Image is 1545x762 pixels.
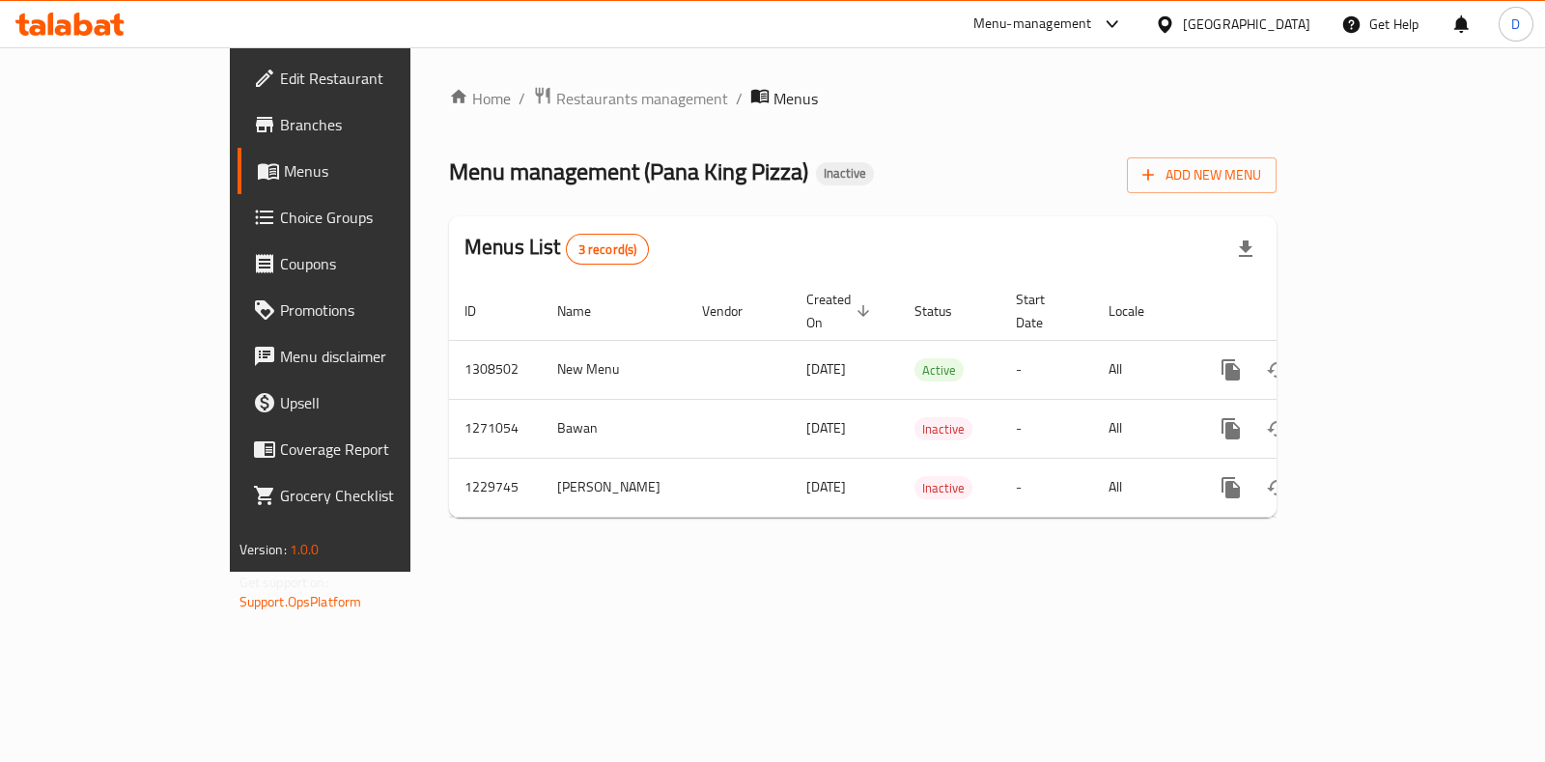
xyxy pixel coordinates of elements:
span: Restaurants management [556,87,728,110]
a: Coverage Report [238,426,488,472]
th: Actions [1193,282,1409,341]
a: Restaurants management [533,86,728,111]
span: Edit Restaurant [280,67,472,90]
div: Export file [1222,226,1269,272]
td: - [1000,458,1093,517]
a: Coupons [238,240,488,287]
span: Branches [280,113,472,136]
span: Coupons [280,252,472,275]
button: Change Status [1254,347,1301,393]
span: D [1511,14,1520,35]
span: Locale [1109,299,1169,323]
span: Get support on: [239,570,328,595]
span: Add New Menu [1142,163,1261,187]
button: more [1208,406,1254,452]
span: Status [914,299,977,323]
a: Edit Restaurant [238,55,488,101]
span: [DATE] [806,356,846,381]
nav: breadcrumb [449,86,1277,111]
span: 1.0.0 [290,537,320,562]
li: / [519,87,525,110]
li: / [736,87,743,110]
a: Promotions [238,287,488,333]
a: Grocery Checklist [238,472,488,519]
div: Active [914,358,964,381]
span: Active [914,359,964,381]
td: New Menu [542,340,687,399]
td: All [1093,399,1193,458]
td: All [1093,458,1193,517]
a: Upsell [238,380,488,426]
table: enhanced table [449,282,1409,518]
td: Bawan [542,399,687,458]
span: Created On [806,288,876,334]
span: Inactive [914,477,972,499]
span: Upsell [280,391,472,414]
span: Promotions [280,298,472,322]
span: Grocery Checklist [280,484,472,507]
div: Inactive [816,162,874,185]
td: - [1000,340,1093,399]
span: [DATE] [806,415,846,440]
td: 1229745 [449,458,542,517]
span: Name [557,299,616,323]
td: All [1093,340,1193,399]
span: ID [464,299,501,323]
td: 1308502 [449,340,542,399]
h2: Menus List [464,233,649,265]
a: Menu disclaimer [238,333,488,380]
div: [GEOGRAPHIC_DATA] [1183,14,1310,35]
td: [PERSON_NAME] [542,458,687,517]
button: Change Status [1254,465,1301,511]
a: Support.OpsPlatform [239,589,362,614]
span: Inactive [816,165,874,182]
div: Menu-management [973,13,1092,36]
a: Menus [238,148,488,194]
span: Start Date [1016,288,1070,334]
a: Choice Groups [238,194,488,240]
div: Total records count [566,234,650,265]
span: Coverage Report [280,437,472,461]
span: Choice Groups [280,206,472,229]
span: Menu disclaimer [280,345,472,368]
span: [DATE] [806,474,846,499]
td: - [1000,399,1093,458]
span: Inactive [914,418,972,440]
a: Branches [238,101,488,148]
span: Version: [239,537,287,562]
button: Change Status [1254,406,1301,452]
div: Inactive [914,476,972,499]
button: Add New Menu [1127,157,1277,193]
button: more [1208,465,1254,511]
span: Menus [773,87,818,110]
td: 1271054 [449,399,542,458]
span: 3 record(s) [567,240,649,259]
div: Inactive [914,417,972,440]
button: more [1208,347,1254,393]
span: Menus [284,159,472,183]
span: Vendor [702,299,768,323]
span: Menu management ( Pana King Pizza ) [449,150,808,193]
